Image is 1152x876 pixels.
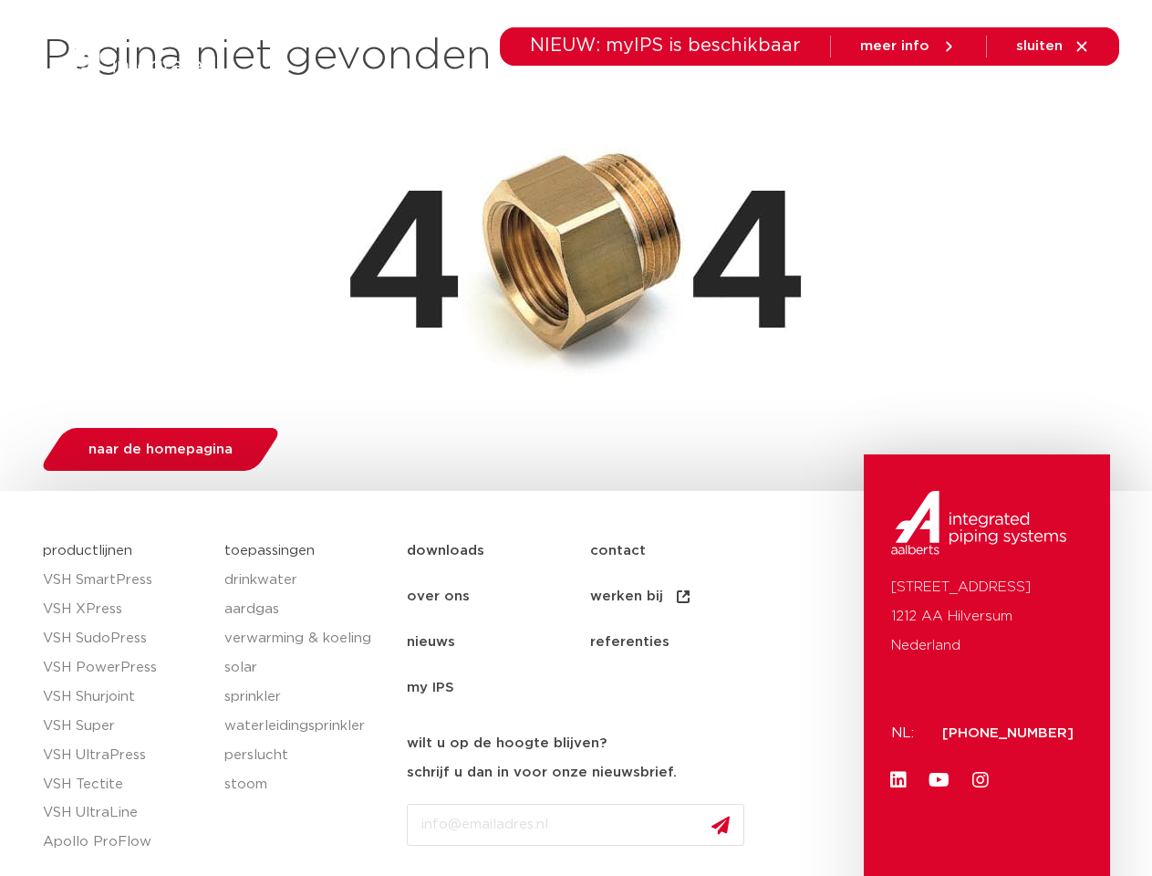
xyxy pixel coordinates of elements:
[88,443,233,456] span: naar de homepagina
[43,683,207,712] a: VSH Shurjoint
[43,595,207,624] a: VSH XPress
[224,595,389,624] a: aardgas
[407,736,607,750] strong: wilt u op de hoogte blijven?
[667,68,744,138] a: downloads
[407,620,590,665] a: nieuws
[781,68,839,138] a: services
[407,528,590,574] a: downloads
[590,620,773,665] a: referenties
[407,804,744,846] input: info@emailadres.nl
[1016,38,1090,55] a: sluiten
[1030,82,1048,122] div: my IPS
[876,68,939,138] a: over ons
[891,573,1083,661] p: [STREET_ADDRESS] 1212 AA Hilversum Nederland
[43,566,207,595] a: VSH SmartPress
[534,68,630,138] a: toepassingen
[43,544,132,558] a: productlijnen
[860,38,957,55] a: meer info
[43,770,207,799] a: VSH Tectite
[329,68,939,138] nav: Menu
[224,624,389,653] a: verwarming & koeling
[407,528,855,711] nav: Menu
[224,653,389,683] a: solar
[224,712,389,741] a: waterleidingsprinkler
[407,574,590,620] a: over ons
[43,741,207,770] a: VSH UltraPress
[43,624,207,653] a: VSH SudoPress
[43,828,207,857] a: Apollo ProFlow
[43,798,207,828] a: VSH UltraLine
[1016,39,1063,53] span: sluiten
[224,770,389,799] a: stoom
[860,39,929,53] span: meer info
[590,574,773,620] a: werken bij
[224,544,315,558] a: toepassingen
[711,816,730,835] img: send.svg
[224,683,389,712] a: sprinkler
[43,712,207,741] a: VSH Super
[407,665,590,711] a: my IPS
[224,566,389,595] a: drinkwater
[37,428,283,471] a: naar de homepagina
[224,741,389,770] a: perslucht
[440,68,498,138] a: markten
[530,36,801,55] span: NIEUW: myIPS is beschikbaar
[942,726,1074,740] a: [PHONE_NUMBER]
[43,653,207,683] a: VSH PowerPress
[891,719,920,748] p: NL:
[329,68,403,138] a: producten
[407,766,677,779] strong: schrijf u dan in voor onze nieuwsbrief.
[590,528,773,574] a: contact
